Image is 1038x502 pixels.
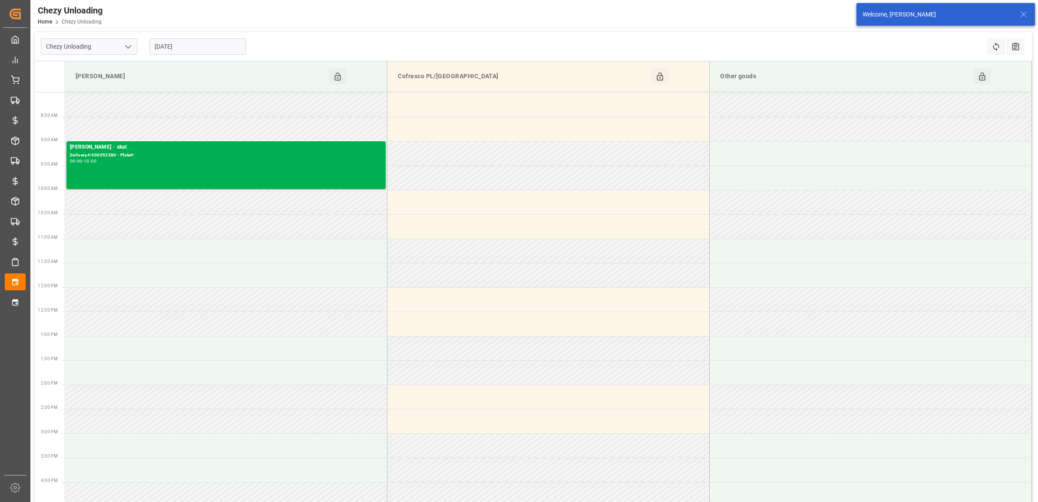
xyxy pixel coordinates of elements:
span: 12:00 PM [38,283,58,288]
span: 1:30 PM [41,356,58,361]
input: Type to search/select [41,38,137,55]
span: 12:30 PM [38,308,58,313]
div: Welcome, [PERSON_NAME] [863,10,1012,19]
div: Chezy Unloading [38,4,102,17]
span: 1:00 PM [41,332,58,337]
input: DD.MM.YYYY [149,38,246,55]
span: 9:30 AM [41,162,58,166]
div: Cofresco PL/[GEOGRAPHIC_DATA] [394,68,651,85]
span: 3:00 PM [41,429,58,434]
div: 10:00 [84,159,96,163]
div: Other goods [717,68,973,85]
button: open menu [121,40,134,53]
span: 10:30 AM [38,210,58,215]
span: 10:00 AM [38,186,58,191]
div: [PERSON_NAME] [72,68,329,85]
span: 2:00 PM [41,381,58,386]
span: 11:00 AM [38,235,58,239]
span: 11:30 AM [38,259,58,264]
span: 3:30 PM [41,454,58,459]
span: 8:30 AM [41,113,58,118]
span: 9:00 AM [41,137,58,142]
div: - [83,159,84,163]
div: Delivery#:400052580 - Plate#: [70,152,382,159]
span: 2:30 PM [41,405,58,410]
div: [PERSON_NAME] - skat [70,143,382,152]
span: 4:00 PM [41,478,58,483]
div: 09:00 [70,159,83,163]
a: Home [38,19,52,25]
